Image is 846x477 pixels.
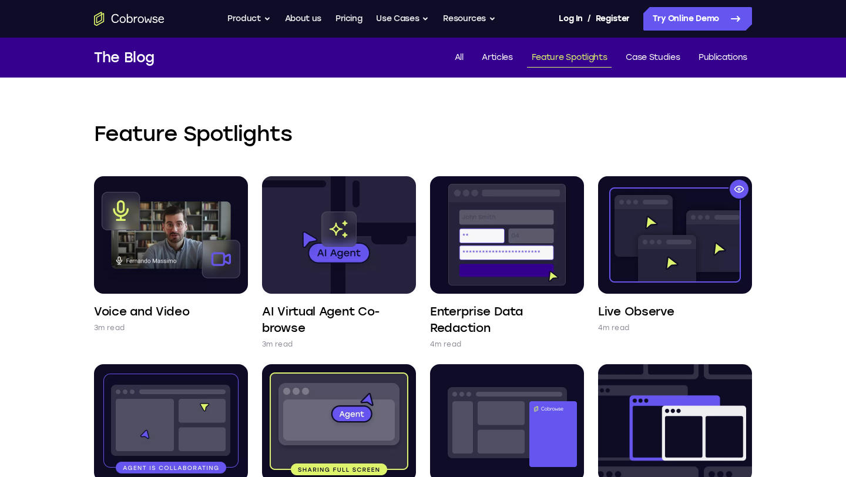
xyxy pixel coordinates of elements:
[559,7,582,31] a: Log In
[598,176,752,334] a: Live Observe 4m read
[430,303,584,336] h4: Enterprise Data Redaction
[430,338,461,350] p: 4m read
[262,176,416,350] a: AI Virtual Agent Co-browse 3m read
[376,7,429,31] button: Use Cases
[430,176,584,294] img: Enterprise Data Redaction
[598,176,752,294] img: Live Observe
[94,322,125,334] p: 3m read
[94,47,155,68] h1: The Blog
[587,12,591,26] span: /
[443,7,496,31] button: Resources
[335,7,362,31] a: Pricing
[430,176,584,350] a: Enterprise Data Redaction 4m read
[285,7,321,31] a: About us
[227,7,271,31] button: Product
[94,303,190,320] h4: Voice and Video
[643,7,752,31] a: Try Online Demo
[477,48,517,68] a: Articles
[94,120,752,148] h2: Feature Spotlights
[94,176,248,334] a: Voice and Video 3m read
[262,176,416,294] img: AI Virtual Agent Co-browse
[598,322,629,334] p: 4m read
[262,303,416,336] h4: AI Virtual Agent Co-browse
[450,48,468,68] a: All
[621,48,684,68] a: Case Studies
[262,338,293,350] p: 3m read
[596,7,630,31] a: Register
[527,48,612,68] a: Feature Spotlights
[94,176,248,294] img: Voice and Video
[598,303,674,320] h4: Live Observe
[694,48,752,68] a: Publications
[94,12,164,26] a: Go to the home page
